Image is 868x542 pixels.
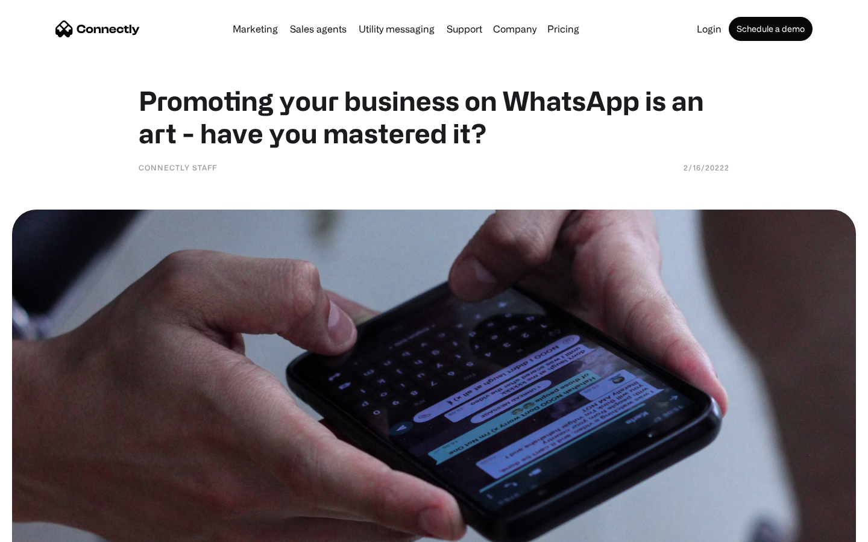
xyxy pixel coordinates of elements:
a: Marketing [228,24,283,34]
a: Pricing [542,24,584,34]
div: 2/16/20222 [684,161,729,173]
a: Utility messaging [354,24,439,34]
div: Company [493,20,536,37]
div: Connectly Staff [139,161,217,173]
a: Support [442,24,487,34]
h1: Promoting your business on WhatsApp is an art - have you mastered it? [139,84,729,149]
ul: Language list [24,521,72,538]
a: Login [692,24,726,34]
aside: Language selected: English [12,521,72,538]
a: Schedule a demo [729,17,813,41]
a: Sales agents [285,24,351,34]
